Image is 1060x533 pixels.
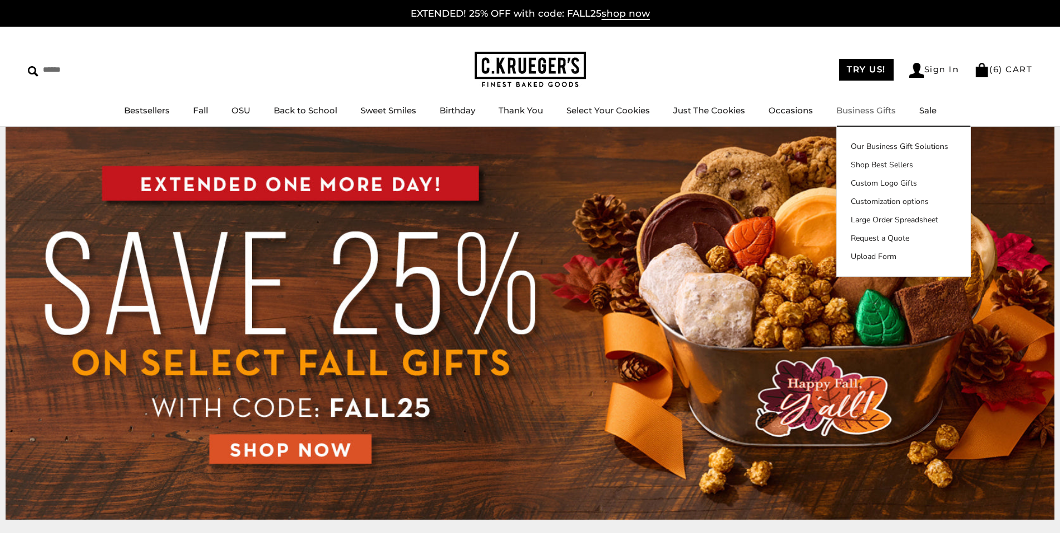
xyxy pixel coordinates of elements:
a: Just The Cookies [673,105,745,116]
a: EXTENDED! 25% OFF with code: FALL25shop now [411,8,650,20]
span: shop now [602,8,650,20]
a: TRY US! [839,59,894,81]
a: Sign In [909,63,959,78]
a: Business Gifts [836,105,896,116]
a: Customization options [837,196,970,207]
a: OSU [231,105,250,116]
a: Large Order Spreadsheet [837,214,970,226]
a: Shop Best Sellers [837,159,970,171]
img: Account [909,63,924,78]
a: Select Your Cookies [566,105,650,116]
a: Birthday [440,105,475,116]
a: (6) CART [974,64,1032,74]
a: Custom Logo Gifts [837,177,970,189]
a: Sale [919,105,936,116]
img: C.Krueger's Special Offer [6,127,1054,520]
img: C.KRUEGER'S [475,52,586,88]
a: Our Business Gift Solutions [837,141,970,152]
a: Sweet Smiles [361,105,416,116]
span: 6 [993,64,999,74]
a: Request a Quote [837,232,970,244]
a: Fall [193,105,208,116]
a: Bestsellers [124,105,170,116]
img: Search [28,66,38,77]
a: Back to School [274,105,337,116]
img: Bag [974,63,989,77]
a: Thank You [499,105,543,116]
a: Occasions [768,105,813,116]
a: Upload Form [837,251,970,262]
input: Search [28,61,160,78]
